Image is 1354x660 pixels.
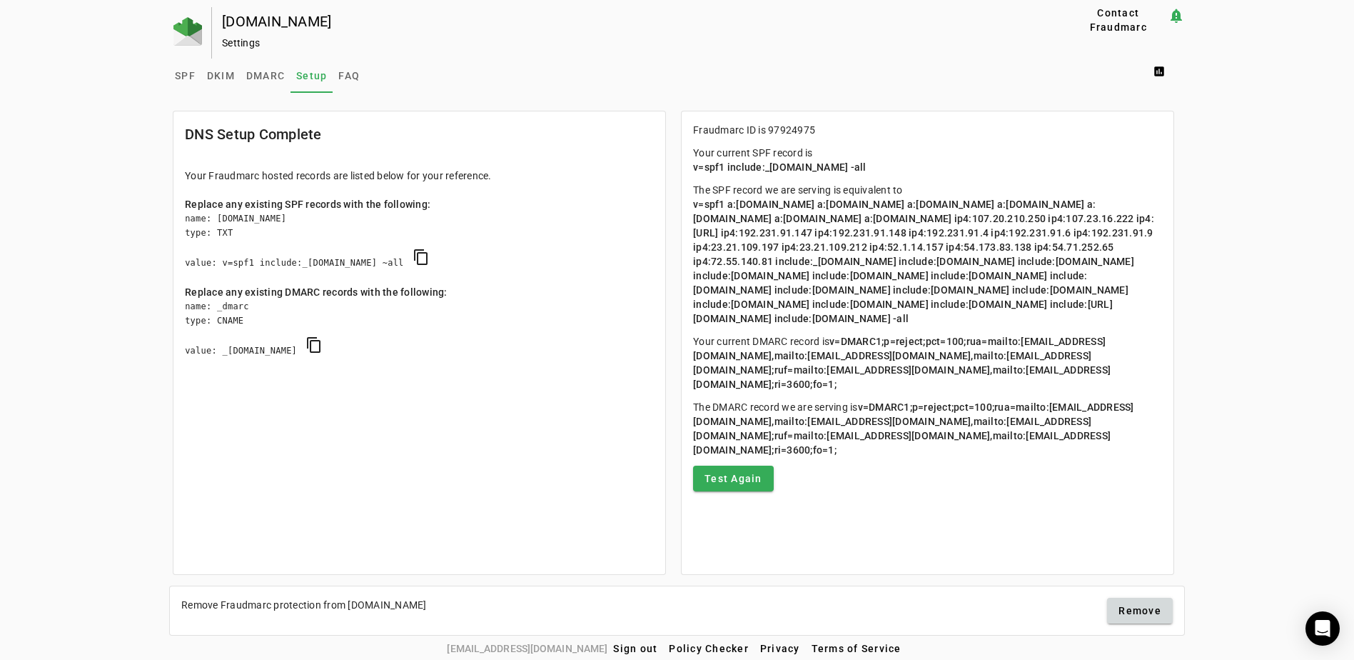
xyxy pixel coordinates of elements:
a: DKIM [201,59,241,93]
button: copy DMARC [297,328,331,362]
span: v=DMARC1;p=reject;pct=100;rua=mailto:[EMAIL_ADDRESS][DOMAIN_NAME],mailto:[EMAIL_ADDRESS][DOMAIN_N... [693,336,1111,390]
span: Setup [296,71,327,81]
span: SPF [175,71,196,81]
div: Open Intercom Messenger [1305,611,1340,646]
span: v=DMARC1;p=reject;pct=100;rua=mailto:[EMAIL_ADDRESS][DOMAIN_NAME],mailto:[EMAIL_ADDRESS][DOMAIN_N... [693,401,1134,456]
a: FAQ [333,59,365,93]
button: copy SPF [404,240,438,274]
div: [DOMAIN_NAME] [222,14,1023,29]
span: DMARC [246,71,285,81]
button: Contact Fraudmarc [1069,7,1168,33]
button: Test Again [693,466,774,491]
p: Your current SPF record is [693,146,1162,174]
div: Replace any existing SPF records with the following: [185,197,654,211]
p: The DMARC record we are serving is [693,400,1162,457]
div: Your Fraudmarc hosted records are listed below for your reference. [185,169,654,183]
a: Setup [290,59,333,93]
div: Remove Fraudmarc protection from [DOMAIN_NAME] [181,598,427,612]
span: v=spf1 a:[DOMAIN_NAME] a:[DOMAIN_NAME] a:[DOMAIN_NAME] a:[DOMAIN_NAME] a:[DOMAIN_NAME] a:[DOMAIN_... [693,199,1156,324]
span: Sign out [613,643,657,654]
img: Fraudmarc Logo [173,17,202,46]
div: Settings [222,36,1023,50]
div: name: _dmarc type: CNAME value: _[DOMAIN_NAME] [185,299,654,373]
span: FAQ [338,71,360,81]
p: Your current DMARC record is [693,334,1162,391]
p: Fraudmarc ID is 97924975 [693,123,1162,137]
a: DMARC [241,59,290,93]
a: SPF [169,59,201,93]
span: Contact Fraudmarc [1075,6,1162,34]
div: name: [DOMAIN_NAME] type: TXT value: v=spf1 include:_[DOMAIN_NAME] ~all [185,211,654,285]
span: Test Again [704,471,762,486]
span: Remove [1118,604,1161,618]
span: Terms of Service [812,643,901,654]
span: Policy Checker [669,643,749,654]
span: v=spf1 include:_[DOMAIN_NAME] -all [693,161,867,173]
div: Replace any existing DMARC records with the following: [185,285,654,299]
span: DKIM [207,71,235,81]
mat-icon: notification_important [1168,7,1185,24]
button: Remove [1107,598,1173,624]
mat-card-title: DNS Setup Complete [185,123,322,146]
p: The SPF record we are serving is equivalent to [693,183,1162,326]
span: Privacy [760,643,800,654]
span: [EMAIL_ADDRESS][DOMAIN_NAME] [447,641,607,656]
